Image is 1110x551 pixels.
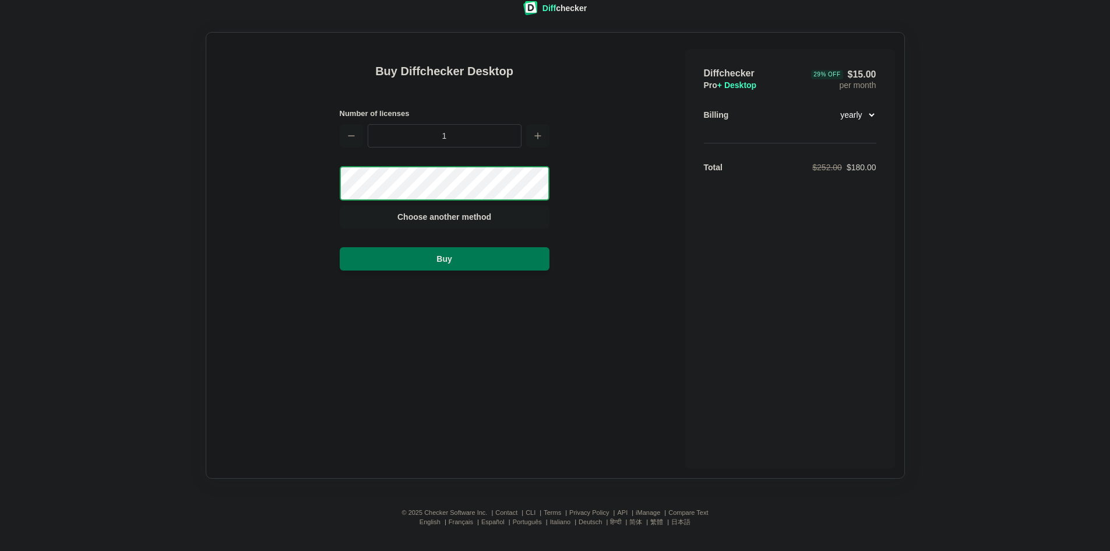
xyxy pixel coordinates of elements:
button: Choose another method [340,205,549,229]
h2: Number of licenses [340,107,549,120]
span: Diffchecker [704,68,755,78]
a: Español [481,518,505,525]
h1: Buy Diffchecker Desktop [340,63,549,93]
a: Deutsch [579,518,602,525]
input: 1 [368,124,521,148]
span: Diff [542,3,556,13]
div: checker [542,2,587,14]
span: + Desktop [717,80,756,90]
div: $180.00 [812,162,876,173]
a: English [420,518,441,525]
span: $15.00 [811,70,876,79]
span: Choose another method [395,211,494,223]
div: Billing [704,109,729,121]
span: Buy [434,253,454,265]
a: 日本語 [671,518,690,525]
a: Contact [495,509,517,516]
li: © 2025 Checker Software Inc. [401,509,495,516]
a: 繁體 [650,518,663,525]
a: CLI [526,509,535,516]
a: Terms [544,509,561,516]
a: Français [449,518,473,525]
div: per month [811,68,876,91]
a: 简体 [629,518,642,525]
a: iManage [636,509,660,516]
a: API [617,509,628,516]
a: हिन्दी [610,518,621,525]
a: Compare Text [668,509,708,516]
button: Buy [340,247,549,271]
a: Privacy Policy [569,509,609,516]
div: 29 % Off [811,70,843,79]
span: Pro [704,80,757,90]
a: Diffchecker logoDiffchecker [523,8,587,17]
a: Português [513,518,542,525]
strong: Total [704,163,723,172]
a: Italiano [550,518,570,525]
img: Diffchecker logo [523,1,538,15]
span: $252.00 [812,163,842,172]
